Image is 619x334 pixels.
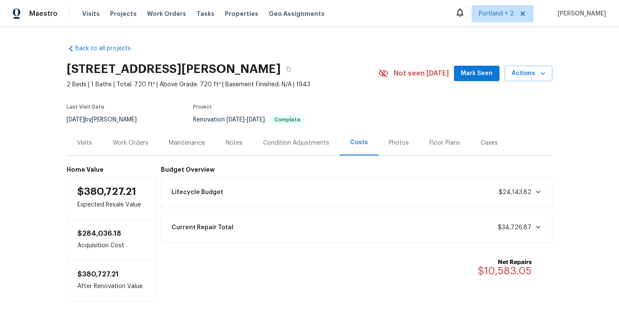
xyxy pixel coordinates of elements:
[499,189,531,195] span: $24,143.82
[478,258,532,267] b: Net Repairs
[113,139,148,147] div: Work Orders
[389,139,409,147] div: Photos
[271,117,304,122] span: Complete
[169,139,205,147] div: Maintenance
[67,104,104,109] span: Last Visit Date
[454,66,499,82] button: Mark Seen
[269,9,325,18] span: Geo Assignments
[67,220,156,260] div: Acquisition Cost
[77,186,136,197] span: $380,727.21
[227,117,265,123] span: -
[29,9,58,18] span: Maestro
[350,138,368,147] div: Costs
[478,266,532,276] span: $10,583.05
[67,177,156,220] div: Expected Resale Value
[461,68,493,79] span: Mark Seen
[505,66,552,82] button: Actions
[193,104,212,109] span: Project
[429,139,460,147] div: Floor Plans
[161,166,553,173] h6: Budget Overview
[227,117,245,123] span: [DATE]
[281,61,296,77] button: Copy Address
[67,166,156,173] h6: Home Value
[226,139,242,147] div: Notes
[196,11,215,17] span: Tasks
[67,80,378,89] span: 2 Beds | 1 Baths | Total: 720 ft² | Above Grade: 720 ft² | Basement Finished: N/A | 1943
[77,139,92,147] div: Visits
[512,68,545,79] span: Actions
[481,139,498,147] div: Cases
[82,9,100,18] span: Visits
[193,117,305,123] span: Renovation
[67,65,281,73] h2: [STREET_ADDRESS][PERSON_NAME]
[77,271,119,278] span: $380,727.21
[67,44,149,53] a: Back to all projects
[67,117,85,123] span: [DATE]
[479,9,514,18] span: Portland + 2
[554,9,606,18] span: [PERSON_NAME]
[67,260,156,301] div: After Renovation Value
[498,225,531,231] span: $34,726.87
[225,9,258,18] span: Properties
[67,115,147,125] div: by [PERSON_NAME]
[147,9,186,18] span: Work Orders
[172,188,223,197] span: Lifecycle Budget
[172,223,233,232] span: Current Repair Total
[263,139,329,147] div: Condition Adjustments
[77,230,121,237] span: $284,036.18
[247,117,265,123] span: [DATE]
[394,69,449,78] span: Not seen [DATE]
[110,9,137,18] span: Projects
